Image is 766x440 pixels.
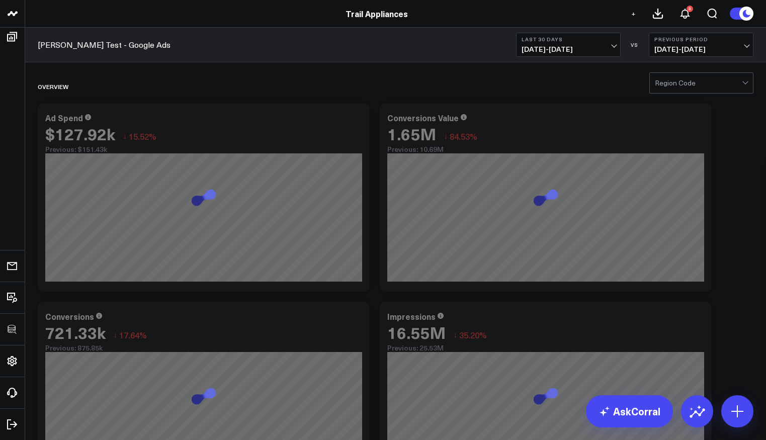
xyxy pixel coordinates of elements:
div: 16.55M [387,323,446,341]
div: Previous: 10.69M [387,145,704,153]
div: Impressions [387,311,436,322]
span: 84.53% [450,131,477,142]
div: Overview [38,75,68,98]
div: Previous: $151.43k [45,145,362,153]
a: [PERSON_NAME] Test - Google Ads [38,39,171,50]
span: ↓ [444,130,448,143]
a: Trail Appliances [346,8,408,19]
div: VS [626,42,644,48]
a: AskCorral [586,395,673,427]
div: $127.92k [45,125,115,143]
span: ↓ [113,328,117,341]
b: Last 30 Days [522,36,615,42]
div: Previous: 875.85k [45,344,362,352]
span: [DATE] - [DATE] [522,45,615,53]
span: 17.64% [119,329,147,340]
span: ↓ [453,328,457,341]
span: 35.20% [459,329,487,340]
div: 1.65M [387,125,436,143]
span: ↓ [123,130,127,143]
div: 721.33k [45,323,106,341]
b: Previous Period [654,36,748,42]
div: Conversions Value [387,112,459,123]
button: Last 30 Days[DATE]-[DATE] [516,33,621,57]
div: 3 [687,6,693,12]
button: + [627,8,639,20]
span: 15.52% [129,131,156,142]
button: Previous Period[DATE]-[DATE] [649,33,753,57]
span: + [631,10,636,17]
div: Previous: 25.53M [387,344,704,352]
div: Ad Spend [45,112,83,123]
div: Conversions [45,311,94,322]
span: [DATE] - [DATE] [654,45,748,53]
